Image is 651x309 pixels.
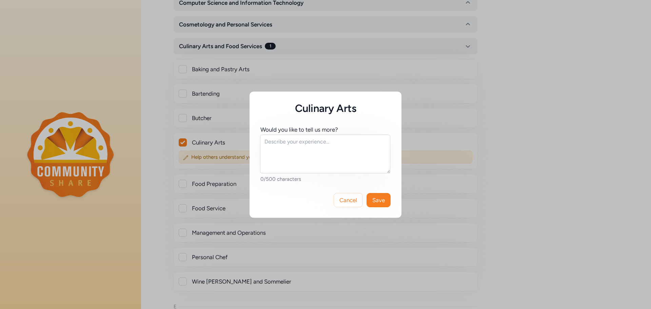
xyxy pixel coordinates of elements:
span: Save [372,196,385,204]
h5: Culinary Arts [260,102,391,115]
button: Cancel [334,193,363,207]
button: Save [367,193,391,207]
span: 0/500 characters [260,176,301,182]
span: Cancel [339,196,357,204]
div: Would you like to tell us more? [260,125,338,134]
